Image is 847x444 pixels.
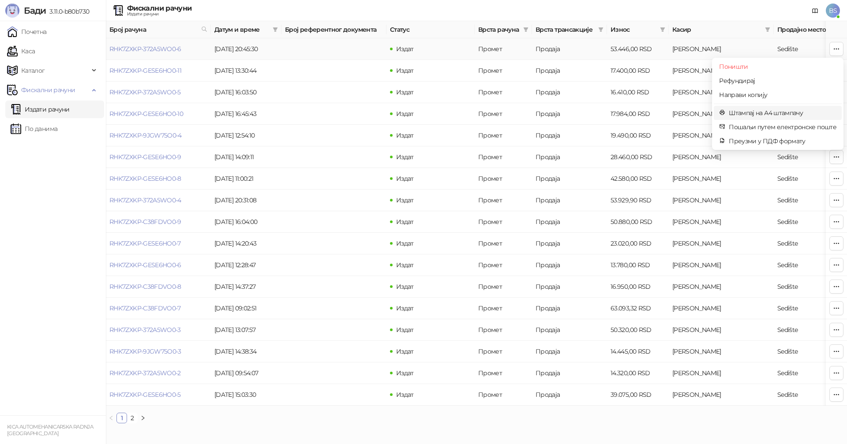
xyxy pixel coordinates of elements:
[106,362,211,384] td: RHK7ZXKP-372A5WO0-2
[475,233,532,254] td: Промет
[475,103,532,125] td: Промет
[669,82,774,103] td: Boban Seočanac
[765,27,770,32] span: filter
[607,276,669,298] td: 16.950,00 RSD
[271,23,280,36] span: filter
[396,45,414,53] span: Издат
[532,276,607,298] td: Продаја
[109,25,198,34] span: Број рачуна
[475,319,532,341] td: Промет
[117,413,127,423] a: 1
[386,21,475,38] th: Статус
[607,168,669,190] td: 42.580,00 RSD
[607,341,669,362] td: 14.445,00 RSD
[475,125,532,146] td: Промет
[607,60,669,82] td: 17.400,00 RSD
[106,146,211,168] td: RHK7ZXKP-GESE6HO0-9
[719,90,836,100] span: Направи копију
[21,62,45,79] span: Каталог
[475,254,532,276] td: Промет
[106,413,116,423] button: left
[475,276,532,298] td: Промет
[396,391,414,399] span: Издат
[669,190,774,211] td: Boban Seočanac
[669,103,774,125] td: Boban Seočanac
[106,168,211,190] td: RHK7ZXKP-GESE6HO0-8
[532,38,607,60] td: Продаја
[109,196,181,204] a: RHK7ZXKP-372A5WO0-4
[109,218,181,226] a: RHK7ZXKP-C38FDVO0-9
[106,211,211,233] td: RHK7ZXKP-C38FDVO0-9
[21,81,75,99] span: Фискални рачуни
[211,146,281,168] td: [DATE] 14:09:11
[611,25,656,34] span: Износ
[532,362,607,384] td: Продаја
[211,168,281,190] td: [DATE] 11:00:21
[607,298,669,319] td: 63.093,32 RSD
[607,82,669,103] td: 16.410,00 RSD
[532,125,607,146] td: Продаја
[532,298,607,319] td: Продаја
[475,362,532,384] td: Промет
[607,319,669,341] td: 50.320,00 RSD
[140,415,146,421] span: right
[607,384,669,406] td: 39.075,00 RSD
[475,298,532,319] td: Промет
[396,218,414,226] span: Издат
[109,88,181,96] a: RHK7ZXKP-372A5WO0-5
[669,233,774,254] td: Boban Seočanac
[396,131,414,139] span: Издат
[475,384,532,406] td: Промет
[532,82,607,103] td: Продаја
[475,21,532,38] th: Врста рачуна
[211,190,281,211] td: [DATE] 20:31:08
[109,391,181,399] a: RHK7ZXKP-GESE6HO0-5
[808,4,822,18] a: Документација
[211,60,281,82] td: [DATE] 13:30:44
[532,384,607,406] td: Продаја
[607,146,669,168] td: 28.460,00 RSD
[106,38,211,60] td: RHK7ZXKP-372A5WO0-6
[607,211,669,233] td: 50.880,00 RSD
[396,347,414,355] span: Издат
[109,175,181,183] a: RHK7ZXKP-GESE6HO0-8
[719,76,836,86] span: Рефундирај
[106,21,211,38] th: Број рачуна
[729,136,836,146] span: Преузми у ПДФ формату
[660,27,665,32] span: filter
[109,326,181,334] a: RHK7ZXKP-372A5WO0-3
[658,23,667,36] span: filter
[106,60,211,82] td: RHK7ZXKP-GESE6HO0-11
[532,341,607,362] td: Продаја
[396,196,414,204] span: Издат
[127,413,137,423] a: 2
[211,362,281,384] td: [DATE] 09:54:07
[475,60,532,82] td: Промет
[669,298,774,319] td: Boban Seočanac
[7,42,35,60] a: Каса
[106,384,211,406] td: RHK7ZXKP-GESE6HO0-5
[109,110,183,118] a: RHK7ZXKP-GESE6HO0-10
[211,82,281,103] td: [DATE] 16:03:50
[669,362,774,384] td: Boban Seočanac
[106,298,211,319] td: RHK7ZXKP-C38FDVO0-7
[46,7,89,15] span: 3.11.0-b80b730
[106,190,211,211] td: RHK7ZXKP-372A5WO0-4
[475,341,532,362] td: Промет
[669,168,774,190] td: Boban Seočanac
[669,384,774,406] td: Boban Seočanac
[11,101,70,118] a: Издати рачуни
[607,233,669,254] td: 23.020,00 RSD
[211,125,281,146] td: [DATE] 12:54:10
[7,23,47,41] a: Почетна
[138,413,148,423] button: right
[396,304,414,312] span: Издат
[669,38,774,60] td: Boban Seočanac
[396,283,414,291] span: Издат
[475,38,532,60] td: Промет
[607,254,669,276] td: 13.780,00 RSD
[826,4,840,18] span: BS
[607,38,669,60] td: 53.446,00 RSD
[211,103,281,125] td: [DATE] 16:45:43
[607,190,669,211] td: 53.929,90 RSD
